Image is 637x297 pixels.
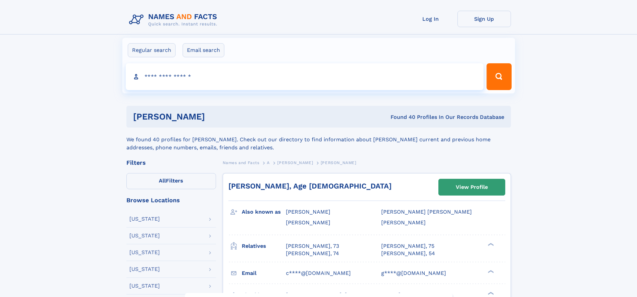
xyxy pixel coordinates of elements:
span: All [159,177,166,184]
div: [US_STATE] [129,216,160,222]
span: [PERSON_NAME] [277,160,313,165]
a: [PERSON_NAME], 75 [381,242,434,250]
div: View Profile [456,179,488,195]
a: [PERSON_NAME], Age [DEMOGRAPHIC_DATA] [228,182,392,190]
div: Found 40 Profiles In Our Records Database [298,114,504,121]
div: ❯ [486,242,494,246]
span: A [267,160,270,165]
img: Logo Names and Facts [126,11,223,29]
a: Names and Facts [223,158,259,167]
div: [US_STATE] [129,233,160,238]
h3: Email [242,268,286,279]
span: [PERSON_NAME] [PERSON_NAME] [381,209,472,215]
a: View Profile [439,179,505,195]
input: search input [126,63,484,90]
div: [US_STATE] [129,250,160,255]
div: ❯ [486,269,494,274]
div: Browse Locations [126,197,216,203]
a: [PERSON_NAME] [277,158,313,167]
a: [PERSON_NAME], 54 [381,250,435,257]
div: Filters [126,160,216,166]
a: Log In [404,11,457,27]
span: [PERSON_NAME] [286,219,330,226]
label: Filters [126,173,216,189]
a: [PERSON_NAME], 74 [286,250,339,257]
label: Email search [183,43,224,57]
button: Search Button [487,63,511,90]
span: [PERSON_NAME] [381,219,426,226]
h1: [PERSON_NAME] [133,113,298,121]
div: [US_STATE] [129,283,160,289]
h3: Relatives [242,240,286,252]
div: ❯ [486,291,494,295]
span: [PERSON_NAME] [321,160,356,165]
a: [PERSON_NAME], 73 [286,242,339,250]
a: A [267,158,270,167]
div: [US_STATE] [129,267,160,272]
div: We found 40 profiles for [PERSON_NAME]. Check out our directory to find information about [PERSON... [126,128,511,152]
a: Sign Up [457,11,511,27]
label: Regular search [128,43,176,57]
h3: Also known as [242,206,286,218]
span: [PERSON_NAME] [286,209,330,215]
